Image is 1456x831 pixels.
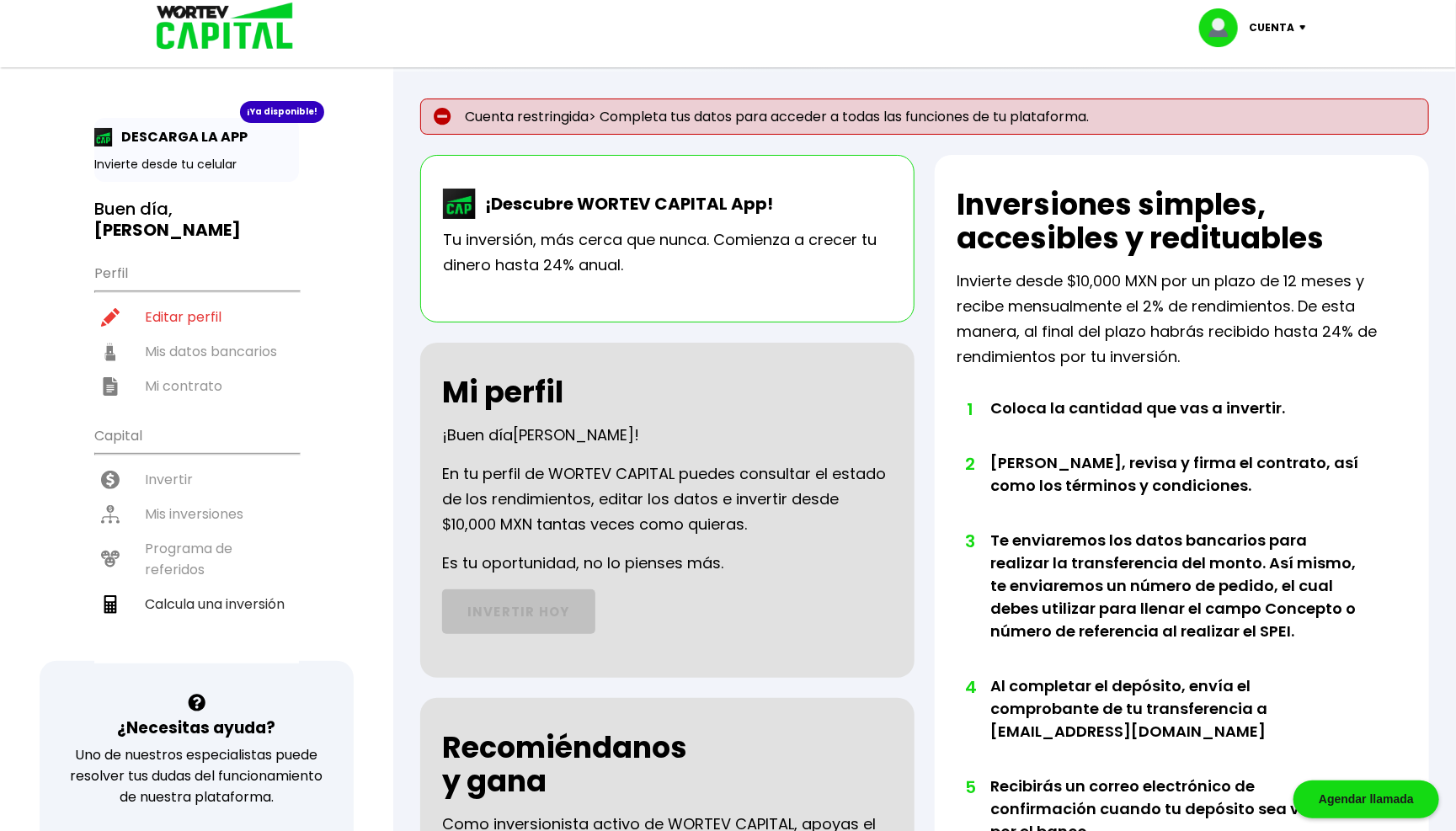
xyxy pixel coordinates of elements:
h2: Recomiéndanos y gana [442,731,687,798]
li: Te enviaremos los datos bancarios para realizar la transferencia del monto. Así mismo, te enviare... [990,529,1363,674]
img: calculadora-icon.17d418c4.svg [101,595,120,614]
li: [PERSON_NAME], revisa y firma el contrato, así como los términos y condiciones. [990,451,1363,529]
li: Coloca la cantidad que vas a invertir. [990,397,1363,451]
p: Es tu oportunidad, no lo pienses más. [442,551,723,576]
p: Cuenta restringida> Completa tus datos para acceder a todas las funciones de tu plataforma. [420,99,1429,135]
span: 2 [965,451,973,477]
li: Al completar el depósito, envía el comprobante de tu transferencia a [EMAIL_ADDRESS][DOMAIN_NAME] [990,674,1363,775]
img: editar-icon.952d3147.svg [101,308,120,327]
p: Uno de nuestros especialistas puede resolver tus dudas del funcionamiento de nuestra plataforma. [61,744,332,807]
h3: ¿Necesitas ayuda? [117,716,275,740]
ul: Perfil [94,254,299,403]
img: wortev-capital-app-icon [443,189,477,219]
div: Agendar llamada [1293,780,1439,818]
span: 4 [965,674,973,700]
p: En tu perfil de WORTEV CAPITAL puedes consultar el estado de los rendimientos, editar los datos e... [442,461,893,537]
img: app-icon [94,128,113,146]
p: ¡Descubre WORTEV CAPITAL App! [477,191,773,216]
img: error-circle.027baa21.svg [434,108,451,125]
h2: Inversiones simples, accesibles y redituables [957,188,1407,255]
span: 3 [965,529,973,554]
span: 5 [965,775,973,800]
h2: Mi perfil [442,376,563,409]
p: DESCARGA LA APP [113,126,248,147]
p: Tu inversión, más cerca que nunca. Comienza a crecer tu dinero hasta 24% anual. [443,227,892,278]
a: Editar perfil [94,300,299,334]
span: 1 [965,397,973,422]
ul: Capital [94,417,299,663]
a: INVERTIR HOY [442,589,595,634]
p: Cuenta [1250,15,1295,40]
img: icon-down [1295,25,1318,30]
span: [PERSON_NAME] [513,424,634,445]
p: Invierte desde tu celular [94,156,299,173]
h3: Buen día, [94,199,299,241]
a: Calcula una inversión [94,587,299,621]
div: ¡Ya disponible! [240,101,324,123]
b: [PERSON_NAME] [94,218,241,242]
p: Invierte desde $10,000 MXN por un plazo de 12 meses y recibe mensualmente el 2% de rendimientos. ... [957,269,1407,370]
p: ¡Buen día ! [442,423,639,448]
img: profile-image [1199,8,1250,47]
